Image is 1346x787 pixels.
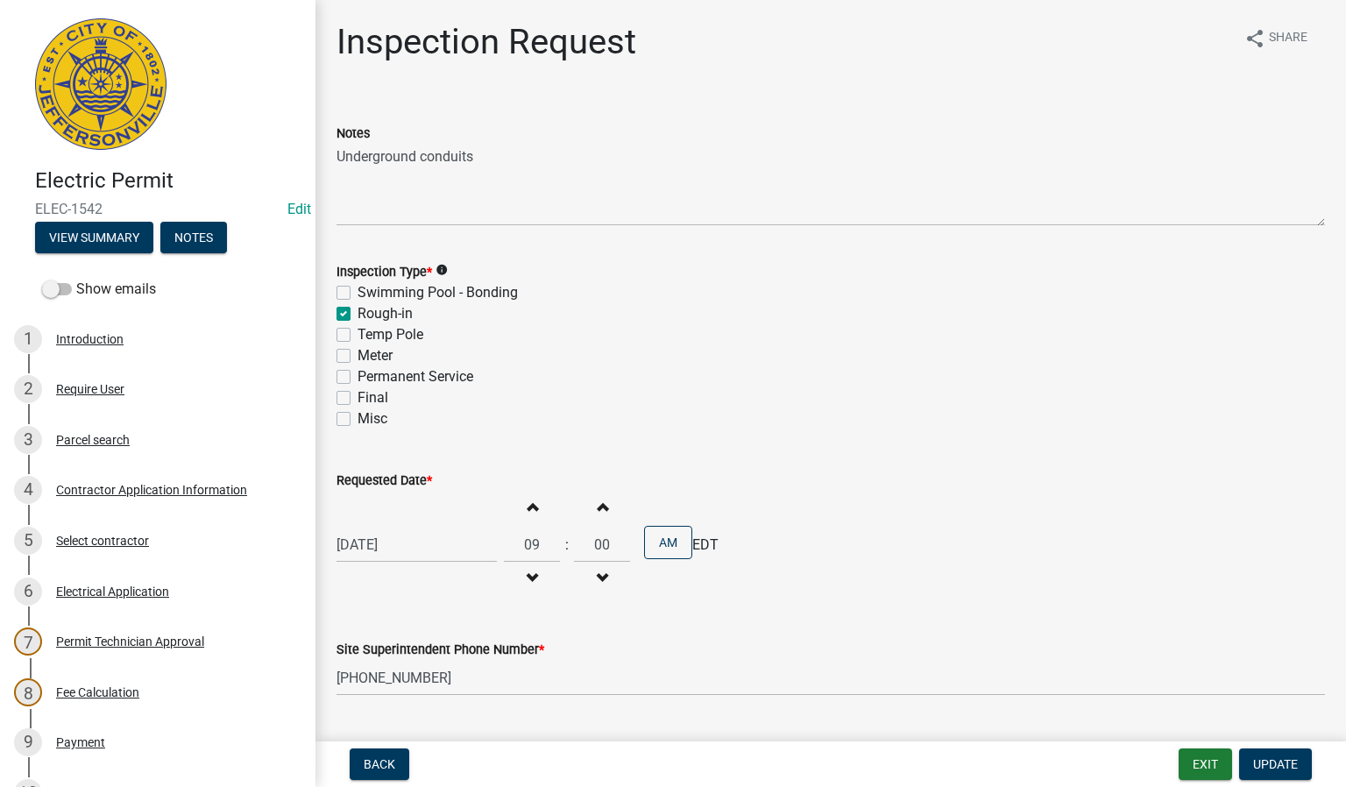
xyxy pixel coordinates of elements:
[364,757,395,771] span: Back
[56,535,149,547] div: Select contractor
[14,627,42,656] div: 7
[692,535,719,556] span: EDT
[14,325,42,353] div: 1
[35,222,153,253] button: View Summary
[358,282,518,303] label: Swimming Pool - Bonding
[56,635,204,648] div: Permit Technician Approval
[287,201,311,217] a: Edit
[14,375,42,403] div: 2
[358,345,393,366] label: Meter
[336,475,432,487] label: Requested Date
[56,585,169,598] div: Electrical Application
[336,527,497,563] input: mm/dd/yyyy
[160,231,227,245] wm-modal-confirm: Notes
[358,303,413,324] label: Rough-in
[56,736,105,748] div: Payment
[336,266,432,279] label: Inspection Type
[436,264,448,276] i: info
[14,476,42,504] div: 4
[14,728,42,756] div: 9
[358,408,387,429] label: Misc
[1269,28,1307,49] span: Share
[1244,28,1265,49] i: share
[1179,748,1232,780] button: Exit
[56,686,139,698] div: Fee Calculation
[56,383,124,395] div: Require User
[35,168,301,194] h4: Electric Permit
[1239,748,1312,780] button: Update
[14,527,42,555] div: 5
[336,128,370,140] label: Notes
[160,222,227,253] button: Notes
[1230,21,1321,55] button: shareShare
[35,18,166,150] img: City of Jeffersonville, Indiana
[14,426,42,454] div: 3
[358,366,473,387] label: Permanent Service
[14,578,42,606] div: 6
[336,21,636,63] h1: Inspection Request
[574,527,630,563] input: Minutes
[358,324,423,345] label: Temp Pole
[336,644,544,656] label: Site Superintendent Phone Number
[358,387,388,408] label: Final
[14,678,42,706] div: 8
[56,484,247,496] div: Contractor Application Information
[1253,757,1298,771] span: Update
[644,526,692,559] button: AM
[42,279,156,300] label: Show emails
[56,434,130,446] div: Parcel search
[560,535,574,556] div: :
[504,527,560,563] input: Hours
[35,231,153,245] wm-modal-confirm: Summary
[287,201,311,217] wm-modal-confirm: Edit Application Number
[350,748,409,780] button: Back
[35,201,280,217] span: ELEC-1542
[56,333,124,345] div: Introduction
